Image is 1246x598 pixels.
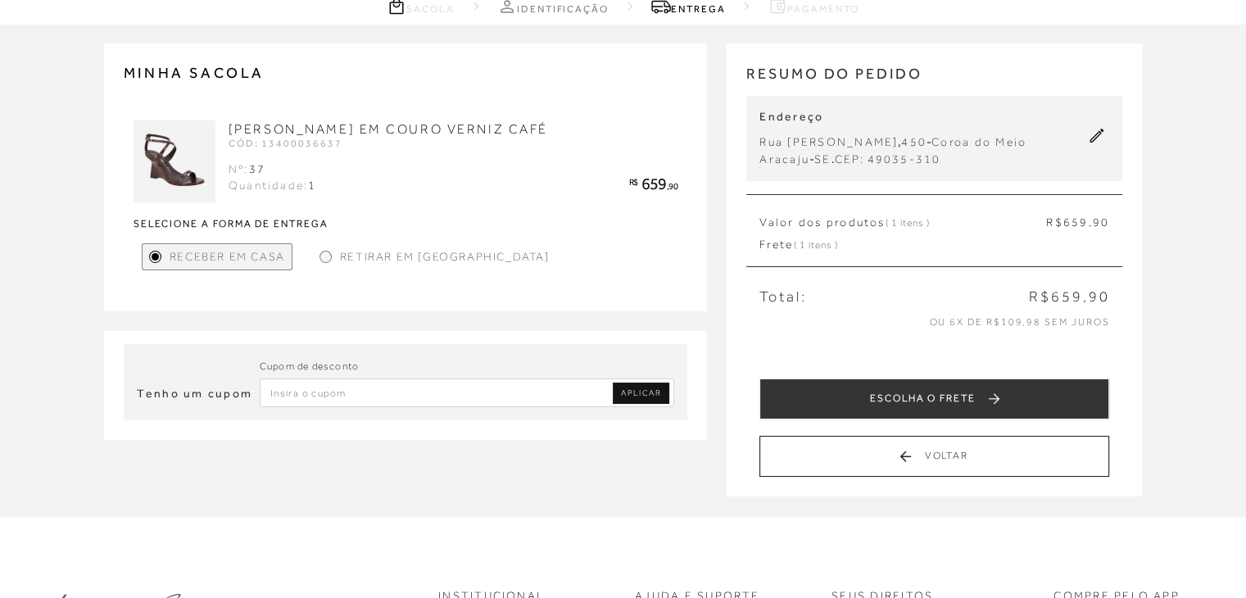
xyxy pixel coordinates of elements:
[834,152,864,165] span: CEP:
[901,135,927,148] span: 450
[1063,215,1089,229] span: 659
[759,215,929,231] span: Valor dos produtos
[1029,287,1109,307] span: R$659,90
[134,219,678,229] strong: Selecione a forma de entrega
[759,237,837,253] span: Frete
[340,248,550,265] span: Retirar em [GEOGRAPHIC_DATA]
[248,162,265,175] span: 37
[814,152,831,165] span: SE
[1046,215,1062,229] span: R$
[759,287,806,307] span: Total:
[929,316,1109,328] span: ou 6x de R$109,98 sem juros
[641,174,667,193] span: 659
[867,152,940,165] span: 49035-310
[759,152,809,165] span: Aracaju
[124,63,688,83] h2: MINHA SACOLA
[170,248,285,265] span: Receber em Casa
[260,359,359,374] label: Cupom de desconto
[229,138,342,149] span: CÓD: 13400036637
[746,63,1122,97] h2: RESUMO DO PEDIDO
[308,179,316,192] span: 1
[759,436,1109,477] button: Voltar
[229,178,317,194] div: Quantidade:
[759,134,1026,151] div: , -
[759,135,898,148] span: Rua [PERSON_NAME]
[229,161,317,178] div: Nº:
[931,135,1026,148] span: Coroa do Meio
[229,122,548,137] a: [PERSON_NAME] EM COURO VERNIZ CAFÉ
[621,387,661,399] span: APLICAR
[613,383,669,404] a: Aplicar Código
[793,239,837,251] span: ( 1 itens )
[886,217,930,229] span: ( 1 itens )
[1089,215,1110,229] span: ,90
[759,109,1026,125] p: Endereço
[134,120,215,202] img: SANDÁLIA ANABELA EM COURO VERNIZ CAFÉ
[667,181,678,191] span: ,90
[759,151,1026,168] div: - .
[759,378,1109,419] button: ESCOLHA O FRETE
[137,386,252,402] h3: Tenho um cupom
[260,378,675,407] input: Inserir Código da Promoção
[629,177,638,187] span: R$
